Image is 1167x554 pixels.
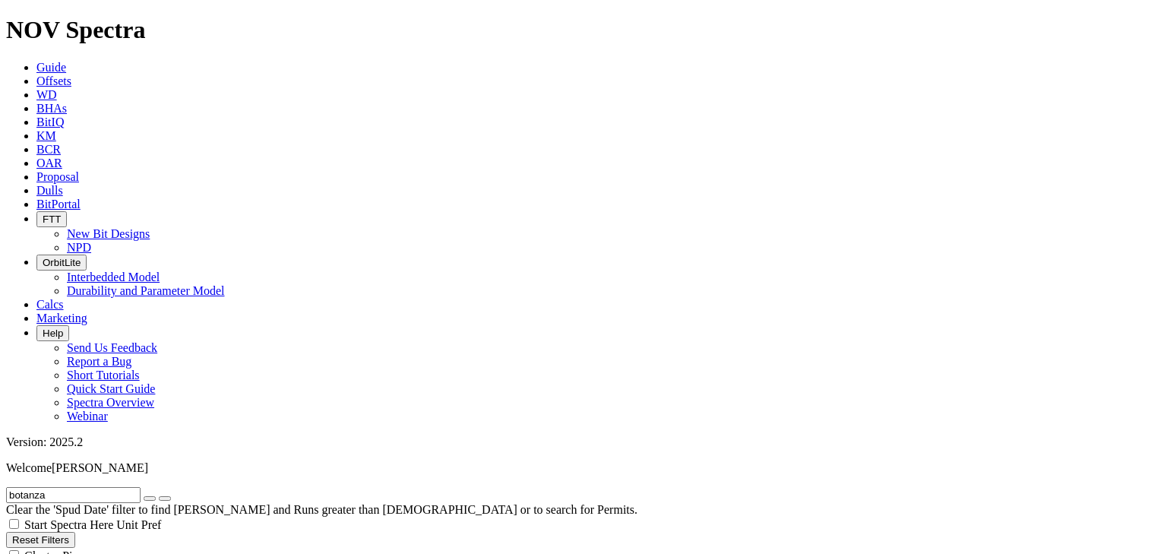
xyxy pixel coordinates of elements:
span: Start Spectra Here [24,518,113,531]
span: Clear the 'Spud Date' filter to find [PERSON_NAME] and Runs greater than [DEMOGRAPHIC_DATA] or to... [6,503,637,516]
a: Calcs [36,298,64,311]
a: OAR [36,157,62,169]
input: Start Spectra Here [9,519,19,529]
a: KM [36,129,56,142]
span: Unit Pref [116,518,161,531]
a: Proposal [36,170,79,183]
a: Offsets [36,74,71,87]
a: Short Tutorials [67,369,140,381]
a: BHAs [36,102,67,115]
a: BCR [36,143,61,156]
span: OrbitLite [43,257,81,268]
h1: NOV Spectra [6,16,1161,44]
div: Version: 2025.2 [6,435,1161,449]
a: Spectra Overview [67,396,154,409]
a: Durability and Parameter Model [67,284,225,297]
a: NPD [67,241,91,254]
a: Marketing [36,312,87,324]
span: Help [43,328,63,339]
button: FTT [36,211,67,227]
input: Search [6,487,141,503]
a: BitIQ [36,116,64,128]
a: Interbedded Model [67,271,160,283]
a: New Bit Designs [67,227,150,240]
a: Guide [36,61,66,74]
a: Send Us Feedback [67,341,157,354]
a: Report a Bug [67,355,131,368]
span: FTT [43,214,61,225]
p: Welcome [6,461,1161,475]
a: Webinar [67,410,108,423]
button: Help [36,325,69,341]
button: OrbitLite [36,255,87,271]
button: Reset Filters [6,532,75,548]
a: Dulls [36,184,63,197]
a: WD [36,88,57,101]
a: Quick Start Guide [67,382,155,395]
span: [PERSON_NAME] [52,461,148,474]
a: BitPortal [36,198,81,211]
